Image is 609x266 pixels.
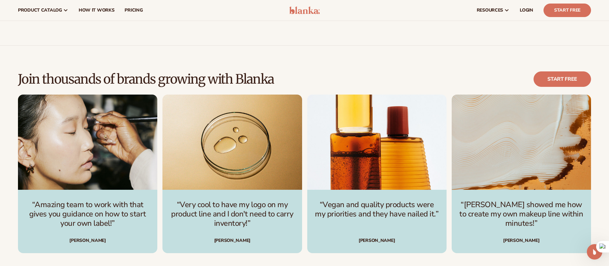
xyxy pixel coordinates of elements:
[125,8,143,13] span: pricing
[26,200,150,228] p: “Amazing team to work with that gives you guidance on how to start your own label!”
[315,200,439,219] p: “Vegan and quality products were my priorities and they have nailed it.”
[520,8,533,13] span: LOGIN
[18,8,62,13] span: product catalog
[162,95,302,253] div: 2 / 4
[459,200,583,228] p: “[PERSON_NAME] showed me how to create my own makeup line within minutes!”
[477,8,503,13] span: resources
[18,95,157,253] div: 1 / 4
[79,8,115,13] span: How It Works
[587,244,602,260] iframe: Intercom live chat
[452,95,591,190] img: image_template--19526982205655__image_description_and_name_FJ4Pn4
[162,95,302,190] img: image_template--19526982205655__image_description_and_name_FJ4Pn4
[26,238,150,243] div: [PERSON_NAME]
[170,200,294,228] p: “Very cool to have my logo on my product line and I don't need to carry inventory!”
[452,95,591,253] div: 4 / 4
[307,95,447,190] img: image_template--19526982205655__image_description_and_name_FJ4Pn4
[170,238,294,243] div: [PERSON_NAME]
[18,95,157,190] img: image_template--19526982205655__image_description_and_name_FJ4Pn4
[289,6,320,14] img: logo
[315,229,439,243] div: [PERSON_NAME]
[307,95,447,253] div: 3 / 4
[459,238,583,243] div: [PERSON_NAME]
[534,71,591,87] a: Start free
[18,72,274,86] h2: Join thousands of brands growing with Blanka
[544,4,591,17] a: Start Free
